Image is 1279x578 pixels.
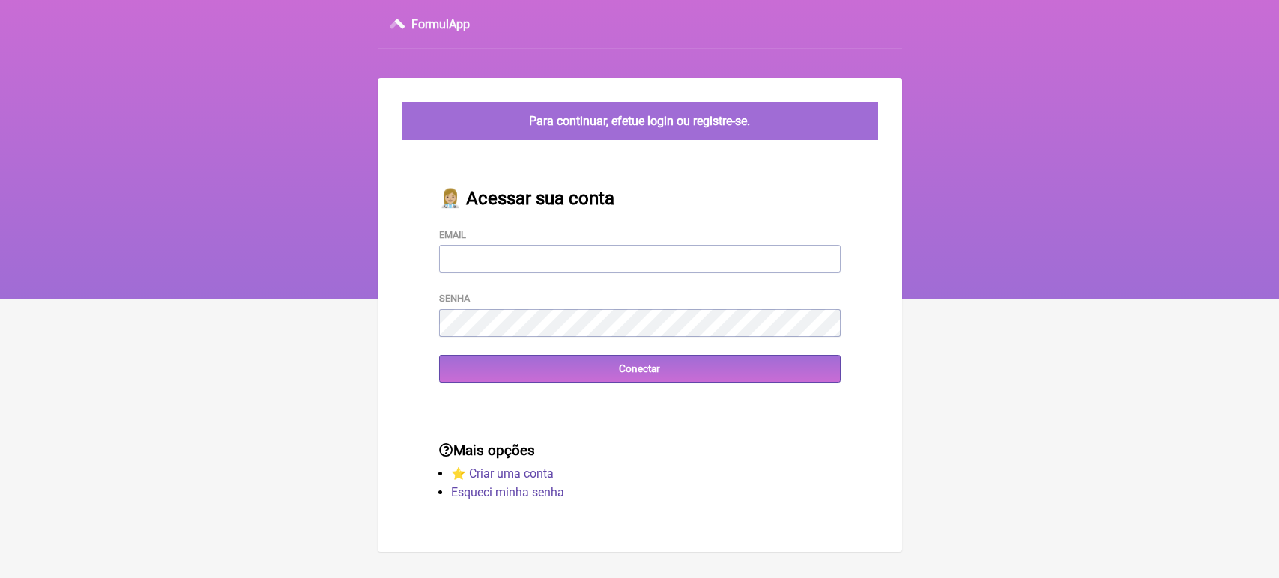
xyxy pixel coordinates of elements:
[439,188,841,209] h2: 👩🏼‍⚕️ Acessar sua conta
[439,442,841,459] h3: Mais opções
[451,466,554,481] a: ⭐️ Criar uma conta
[451,485,564,499] a: Esqueci minha senha
[402,102,878,140] div: Para continuar, efetue login ou registre-se.
[439,293,470,304] label: Senha
[439,355,841,383] input: Conectar
[439,229,466,240] label: Email
[411,17,470,31] h3: FormulApp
